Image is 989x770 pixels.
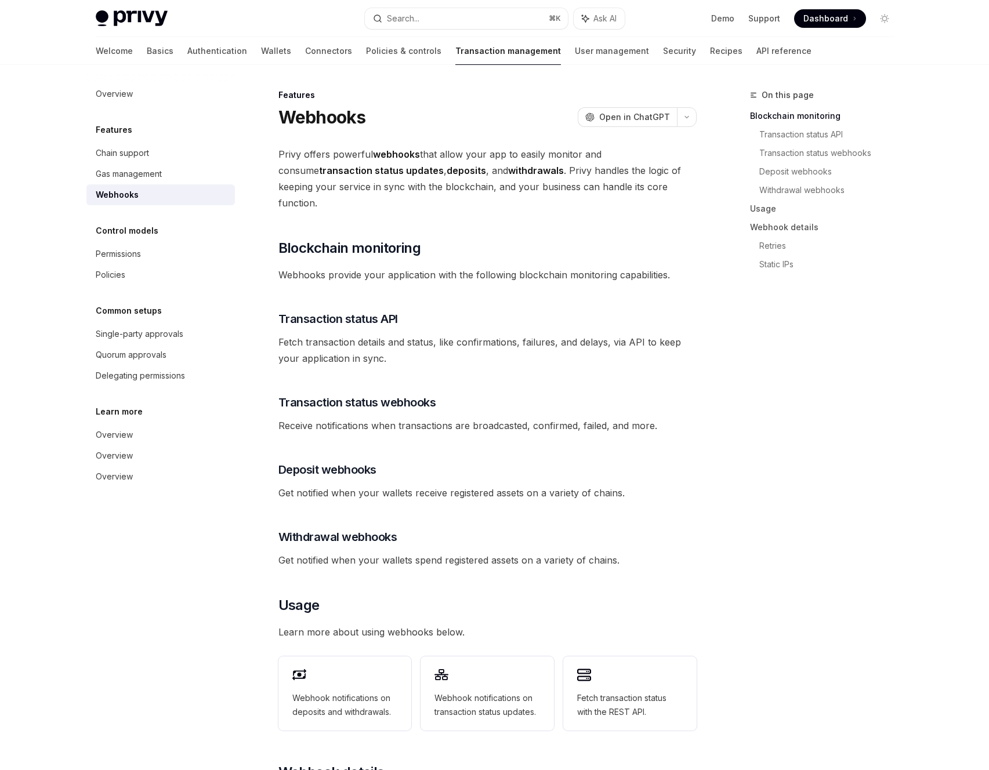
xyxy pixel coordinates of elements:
[147,37,173,65] a: Basics
[86,424,235,445] a: Overview
[319,165,444,176] strong: transaction status updates
[278,656,412,731] a: Webhook notifications on deposits and withdrawals.
[577,691,683,719] span: Fetch transaction status with the REST API.
[750,107,903,125] a: Blockchain monitoring
[373,148,420,160] strong: webhooks
[305,37,352,65] a: Connectors
[711,13,734,24] a: Demo
[593,13,617,24] span: Ask AI
[86,264,235,285] a: Policies
[96,327,183,341] div: Single-party approvals
[96,167,162,181] div: Gas management
[261,37,291,65] a: Wallets
[86,143,235,164] a: Chain support
[86,466,235,487] a: Overview
[278,624,697,640] span: Learn more about using webhooks below.
[574,8,625,29] button: Ask AI
[96,10,168,27] img: light logo
[750,218,903,237] a: Webhook details
[759,237,903,255] a: Retries
[292,691,398,719] span: Webhook notifications on deposits and withdrawals.
[447,165,486,176] strong: deposits
[455,37,561,65] a: Transaction management
[96,405,143,419] h5: Learn more
[756,37,812,65] a: API reference
[278,529,397,545] span: Withdrawal webhooks
[421,656,554,731] a: Webhook notifications on transaction status updates.
[96,123,132,137] h5: Features
[278,107,366,128] h1: Webhooks
[86,83,235,104] a: Overview
[86,445,235,466] a: Overview
[278,311,398,327] span: Transaction status API
[663,37,696,65] a: Security
[278,394,436,411] span: Transaction status webhooks
[278,596,320,615] span: Usage
[762,88,814,102] span: On this page
[96,188,139,202] div: Webhooks
[599,111,670,123] span: Open in ChatGPT
[750,199,903,218] a: Usage
[508,165,564,176] strong: withdrawals
[549,14,561,23] span: ⌘ K
[875,9,894,28] button: Toggle dark mode
[710,37,742,65] a: Recipes
[759,162,903,181] a: Deposit webhooks
[278,552,697,568] span: Get notified when your wallets spend registered assets on a variety of chains.
[278,462,376,478] span: Deposit webhooks
[96,348,166,362] div: Quorum approvals
[278,334,697,366] span: Fetch transaction details and status, like confirmations, failures, and delays, via API to keep y...
[365,8,568,29] button: Search...⌘K
[96,224,158,238] h5: Control models
[86,344,235,365] a: Quorum approvals
[575,37,649,65] a: User management
[759,144,903,162] a: Transaction status webhooks
[278,267,697,283] span: Webhooks provide your application with the following blockchain monitoring capabilities.
[278,239,421,257] span: Blockchain monitoring
[96,268,125,282] div: Policies
[759,125,903,144] a: Transaction status API
[387,12,419,26] div: Search...
[86,164,235,184] a: Gas management
[96,37,133,65] a: Welcome
[434,691,540,719] span: Webhook notifications on transaction status updates.
[278,485,697,501] span: Get notified when your wallets receive registered assets on a variety of chains.
[86,365,235,386] a: Delegating permissions
[278,146,697,211] span: Privy offers powerful that allow your app to easily monitor and consume , , and . Privy handles t...
[803,13,848,24] span: Dashboard
[759,181,903,199] a: Withdrawal webhooks
[96,428,133,442] div: Overview
[794,9,866,28] a: Dashboard
[86,184,235,205] a: Webhooks
[96,449,133,463] div: Overview
[759,255,903,274] a: Static IPs
[187,37,247,65] a: Authentication
[366,37,441,65] a: Policies & controls
[96,146,149,160] div: Chain support
[96,87,133,101] div: Overview
[278,89,697,101] div: Features
[278,417,697,434] span: Receive notifications when transactions are broadcasted, confirmed, failed, and more.
[96,247,141,261] div: Permissions
[578,107,677,127] button: Open in ChatGPT
[96,470,133,484] div: Overview
[748,13,780,24] a: Support
[563,656,697,731] a: Fetch transaction status with the REST API.
[96,304,162,318] h5: Common setups
[86,324,235,344] a: Single-party approvals
[96,369,185,383] div: Delegating permissions
[86,244,235,264] a: Permissions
